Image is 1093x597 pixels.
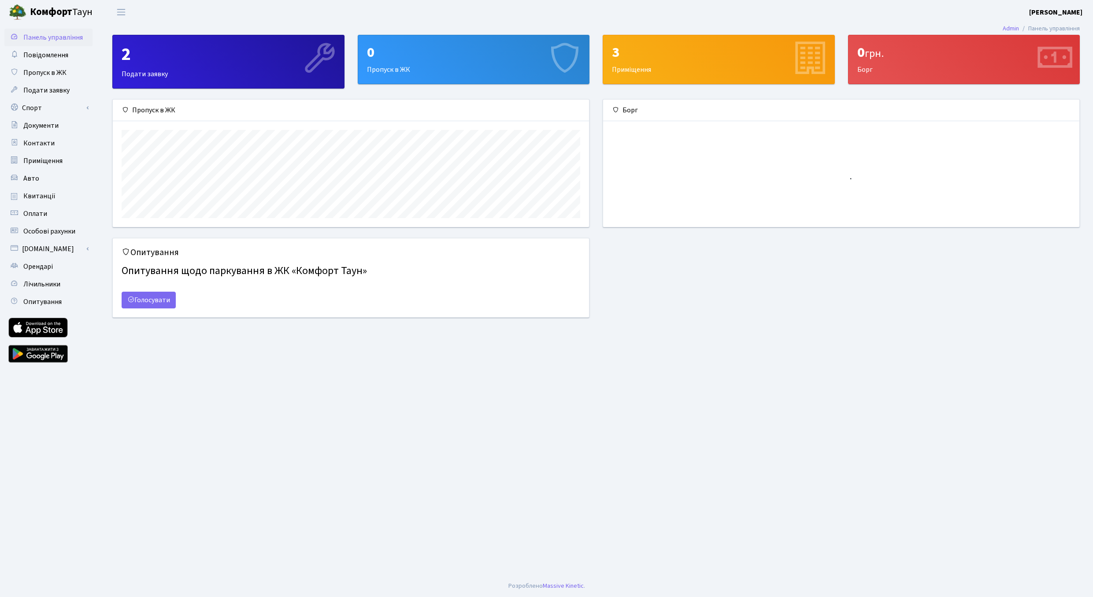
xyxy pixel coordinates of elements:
span: Оплати [23,209,47,219]
h4: Опитування щодо паркування в ЖК «Комфорт Таун» [122,261,580,281]
a: Спорт [4,99,93,117]
a: Розроблено [508,581,543,590]
span: Орендарі [23,262,53,271]
li: Панель управління [1019,24,1080,33]
a: Пропуск в ЖК [4,64,93,82]
a: Massive Kinetic [543,581,584,590]
nav: breadcrumb [989,19,1093,38]
span: Контакти [23,138,55,148]
a: Admin [1003,24,1019,33]
span: Таун [30,5,93,20]
span: Особові рахунки [23,226,75,236]
span: Лічильники [23,279,60,289]
a: [PERSON_NAME] [1029,7,1082,18]
div: 0 [367,44,581,61]
div: Борг [603,100,1079,121]
div: 2 [122,44,335,65]
div: . [508,581,585,591]
a: 0Пропуск в ЖК [358,35,590,84]
span: Подати заявку [23,85,70,95]
a: Особові рахунки [4,222,93,240]
b: [PERSON_NAME] [1029,7,1082,17]
a: Документи [4,117,93,134]
div: Приміщення [603,35,834,84]
span: Панель управління [23,33,83,42]
div: Борг [848,35,1080,84]
a: Приміщення [4,152,93,170]
a: Оплати [4,205,93,222]
a: Контакти [4,134,93,152]
a: Квитанції [4,187,93,205]
span: Документи [23,121,59,130]
a: Подати заявку [4,82,93,99]
a: 2Подати заявку [112,35,345,89]
div: Подати заявку [113,35,344,88]
a: Лічильники [4,275,93,293]
a: Опитування [4,293,93,311]
a: Повідомлення [4,46,93,64]
a: Орендарі [4,258,93,275]
span: Приміщення [23,156,63,166]
div: 0 [857,44,1071,61]
div: 3 [612,44,826,61]
span: Пропуск в ЖК [23,68,67,78]
span: Повідомлення [23,50,68,60]
a: Авто [4,170,93,187]
span: Авто [23,174,39,183]
span: Квитанції [23,191,56,201]
div: Пропуск в ЖК [113,100,589,121]
span: Опитування [23,297,62,307]
a: Панель управління [4,29,93,46]
span: грн. [865,46,884,61]
a: Голосувати [122,292,176,308]
a: [DOMAIN_NAME] [4,240,93,258]
a: 3Приміщення [603,35,835,84]
h5: Опитування [122,247,580,258]
button: Переключити навігацію [110,5,132,19]
b: Комфорт [30,5,72,19]
div: Пропуск в ЖК [358,35,589,84]
img: logo.png [9,4,26,21]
